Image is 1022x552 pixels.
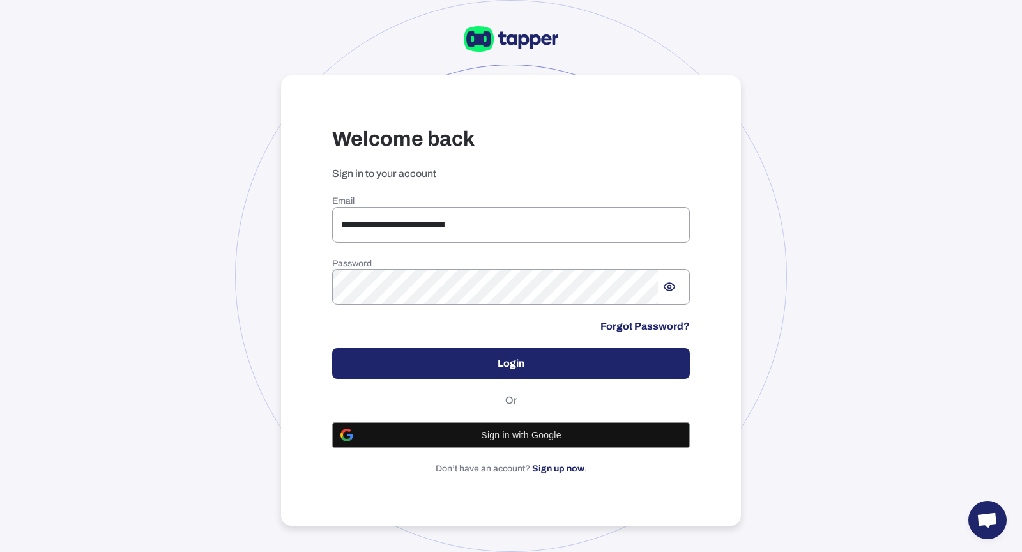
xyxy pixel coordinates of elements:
[332,463,690,475] p: Don’t have an account? .
[332,126,690,152] h3: Welcome back
[332,167,690,180] p: Sign in to your account
[658,275,681,298] button: Show password
[332,348,690,379] button: Login
[332,422,690,448] button: Sign in with Google
[968,501,1007,539] div: Open chat
[332,258,690,270] h6: Password
[361,430,682,440] span: Sign in with Google
[502,394,521,407] span: Or
[600,320,690,333] a: Forgot Password?
[332,195,690,207] h6: Email
[532,464,584,473] a: Sign up now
